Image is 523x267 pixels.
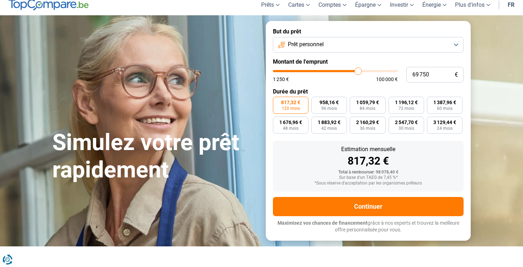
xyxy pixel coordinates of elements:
span: 1 250 € [273,77,289,82]
span: 817,32 € [281,100,300,105]
span: 120 mois [282,106,300,111]
span: 1 059,79 € [356,100,379,105]
span: 2 160,29 € [356,120,379,125]
span: 60 mois [437,106,453,111]
span: 2 547,70 € [395,120,418,125]
span: 30 mois [398,126,414,130]
span: 100 000 € [376,77,398,82]
label: Montant de l'emprunt [273,58,464,65]
span: 96 mois [321,106,337,111]
div: Total à rembourser: 98 078,40 € [279,170,458,175]
span: Maximisez vos chances de financement [278,220,368,226]
button: Prêt personnel [273,37,464,53]
span: 84 mois [360,106,375,111]
div: Sur base d'un TAEG de 7,45 %* [279,175,458,180]
span: Prêt personnel [288,41,324,48]
div: 817,32 € [279,156,458,166]
label: Durée du prêt [273,88,464,95]
span: 42 mois [321,126,337,130]
div: Estimation mensuelle [279,146,458,152]
label: But du prêt [273,28,464,35]
span: 36 mois [360,126,375,130]
span: 1 676,96 € [279,120,302,125]
span: 1 196,12 € [395,100,418,105]
span: 24 mois [437,126,453,130]
div: *Sous réserve d'acceptation par les organismes prêteurs [279,181,458,186]
span: 958,16 € [319,100,339,105]
h1: Simulez votre prêt rapidement [52,129,257,184]
p: grâce à nos experts et trouvez la meilleure offre personnalisée pour vous. [273,220,464,234]
button: Continuer [273,197,464,216]
span: 1 883,92 € [318,120,340,125]
span: 1 387,96 € [433,100,456,105]
span: 3 129,44 € [433,120,456,125]
span: 48 mois [283,126,299,130]
span: 72 mois [398,106,414,111]
span: € [455,72,458,78]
